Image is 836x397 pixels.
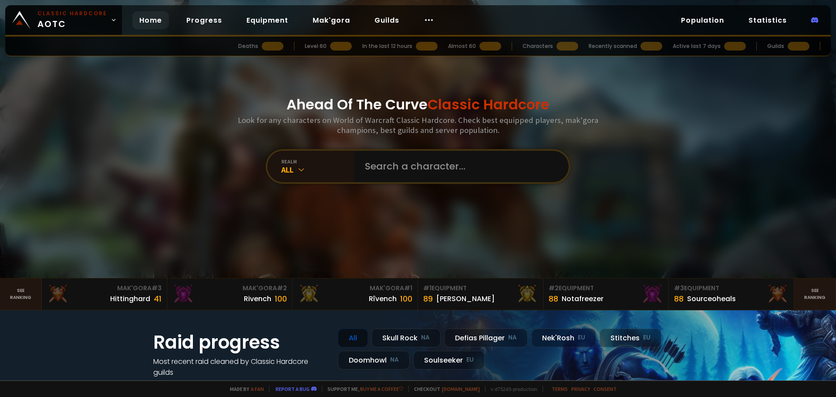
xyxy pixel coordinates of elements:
h3: Look for any characters on World of Warcraft Classic Hardcore. Check best equipped players, mak'g... [234,115,602,135]
a: Progress [179,11,229,29]
div: Characters [522,42,553,50]
a: Seeranking [794,278,836,310]
a: Equipment [239,11,295,29]
span: Classic Hardcore [428,95,549,114]
a: Home [132,11,169,29]
div: Rivench [244,293,271,304]
div: Nek'Rosh [531,329,596,347]
a: Mak'Gora#2Rivench100 [167,278,293,310]
div: Equipment [674,284,789,293]
div: realm [281,158,354,165]
span: # 3 [674,284,684,292]
input: Search a character... [360,151,558,182]
a: Classic HardcoreAOTC [5,5,122,35]
div: In the last 12 hours [362,42,412,50]
div: Soulseeker [413,351,485,370]
a: Report a bug [276,386,310,392]
a: #1Equipment89[PERSON_NAME] [418,278,543,310]
small: EU [643,333,651,342]
div: Notafreezer [562,293,603,304]
div: Almost 60 [448,42,476,50]
a: Mak'Gora#3Hittinghard41 [42,278,167,310]
div: [PERSON_NAME] [436,293,495,304]
div: Doomhowl [338,351,410,370]
div: Defias Pillager [444,329,528,347]
div: Guilds [767,42,784,50]
small: EU [466,356,474,364]
div: 41 [154,293,162,305]
div: Level 60 [305,42,327,50]
div: 88 [674,293,684,305]
div: All [338,329,368,347]
small: NA [421,333,430,342]
div: Hittinghard [110,293,150,304]
div: Mak'Gora [172,284,287,293]
small: Classic Hardcore [37,10,107,17]
div: Active last 7 days [673,42,721,50]
a: Terms [552,386,568,392]
div: Mak'Gora [298,284,412,293]
div: 100 [275,293,287,305]
a: [DOMAIN_NAME] [442,386,480,392]
small: EU [578,333,585,342]
div: Stitches [600,329,661,347]
a: Statistics [742,11,794,29]
div: Mak'Gora [47,284,162,293]
div: All [281,165,354,175]
h1: Ahead Of The Curve [287,94,549,115]
span: Made by [225,386,264,392]
a: Buy me a coffee [360,386,403,392]
a: See all progress [153,378,210,388]
span: # 2 [549,284,559,292]
div: Rîvench [369,293,397,304]
span: AOTC [37,10,107,31]
a: Consent [593,386,617,392]
div: Sourceoheals [687,293,736,304]
span: Support me, [322,386,403,392]
span: # 2 [277,284,287,292]
span: v. d752d5 - production [485,386,537,392]
h4: Most recent raid cleaned by Classic Hardcore guilds [153,356,327,378]
div: 88 [549,293,558,305]
a: Mak'Gora#1Rîvench100 [293,278,418,310]
h1: Raid progress [153,329,327,356]
a: Population [674,11,731,29]
a: #3Equipment88Sourceoheals [669,278,794,310]
div: Recently scanned [589,42,637,50]
a: Guilds [367,11,406,29]
div: 100 [400,293,412,305]
div: 89 [423,293,433,305]
span: # 1 [404,284,412,292]
div: Skull Rock [371,329,441,347]
a: Mak'gora [306,11,357,29]
span: # 1 [423,284,431,292]
div: Equipment [549,284,663,293]
small: NA [390,356,399,364]
span: # 3 [152,284,162,292]
a: Privacy [571,386,590,392]
small: NA [508,333,517,342]
div: Equipment [423,284,538,293]
a: a fan [251,386,264,392]
div: Deaths [238,42,258,50]
a: #2Equipment88Notafreezer [543,278,669,310]
span: Checkout [408,386,480,392]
